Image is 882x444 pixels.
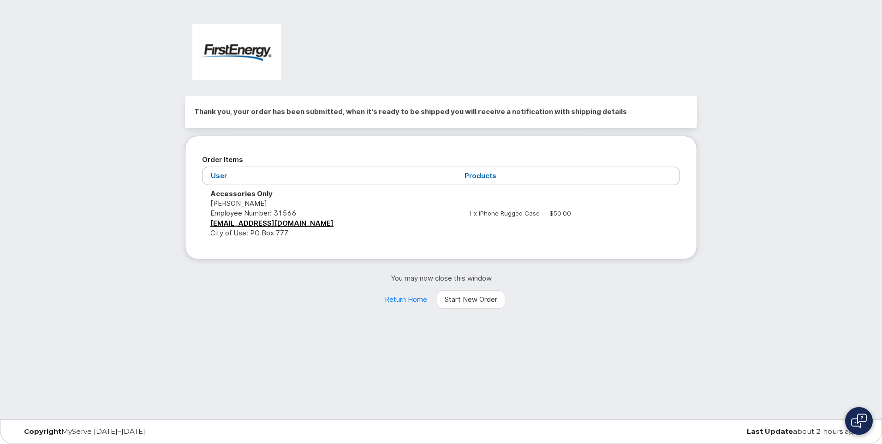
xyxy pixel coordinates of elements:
[437,290,505,309] a: Start New Order
[851,414,867,428] img: Open chat
[185,273,697,283] p: You may now close this window
[582,428,865,435] div: about 2 hours ago
[747,427,793,436] strong: Last Update
[192,24,281,80] img: FirstEnergy Corp
[456,167,680,185] th: Products
[202,185,456,242] td: [PERSON_NAME] City of Use: PO Box 777
[210,189,273,198] strong: Accessories Only
[202,167,456,185] th: User
[377,290,435,309] a: Return Home
[17,428,300,435] div: MyServe [DATE]–[DATE]
[468,210,571,217] small: 1 x iPhone Rugged Case — $50.00
[202,153,680,167] h2: Order Items
[210,219,334,228] a: [EMAIL_ADDRESS][DOMAIN_NAME]
[194,105,688,119] h2: Thank you, your order has been submitted, when it's ready to be shipped you will receive a notifi...
[210,209,296,217] span: Employee Number: 31566
[24,427,61,436] strong: Copyright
